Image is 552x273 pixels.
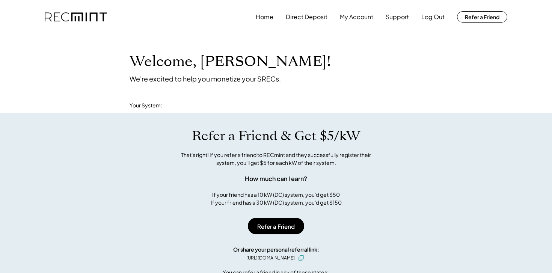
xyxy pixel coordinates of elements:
[256,9,273,24] button: Home
[421,9,445,24] button: Log Out
[45,12,107,22] img: recmint-logotype%403x.png
[233,246,319,253] div: Or share your personal referral link:
[246,255,295,261] div: [URL][DOMAIN_NAME]
[286,9,327,24] button: Direct Deposit
[386,9,409,24] button: Support
[192,128,360,144] h1: Refer a Friend & Get $5/kW
[297,253,306,262] button: click to copy
[340,9,373,24] button: My Account
[211,191,342,207] div: If your friend has a 10 kW (DC) system, you'd get $50 If your friend has a 30 kW (DC) system, you...
[248,218,304,234] button: Refer a Friend
[130,53,331,71] h1: Welcome, [PERSON_NAME]!
[130,102,162,109] div: Your System:
[173,151,379,167] div: That's right! If you refer a friend to RECmint and they successfully register their system, you'l...
[130,74,281,83] div: We're excited to help you monetize your SRECs.
[245,174,307,183] div: How much can I earn?
[457,11,507,23] button: Refer a Friend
